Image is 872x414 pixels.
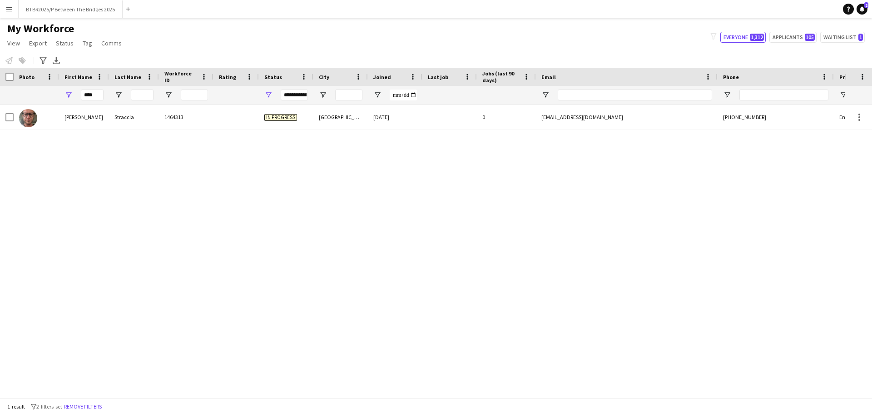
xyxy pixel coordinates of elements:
span: Comms [101,39,122,47]
span: 105 [805,34,815,41]
span: Rating [219,74,236,80]
button: Open Filter Menu [839,91,847,99]
button: Applicants105 [769,32,817,43]
input: Phone Filter Input [739,90,828,100]
span: Export [29,39,47,47]
span: Last job [428,74,448,80]
span: 1,312 [750,34,764,41]
app-action-btn: Export XLSX [51,55,62,66]
span: Status [56,39,74,47]
img: Alessandro Straccia [19,109,37,127]
input: First Name Filter Input [81,90,104,100]
div: [DATE] [368,105,422,130]
div: 0 [477,105,536,130]
button: BTBR2025/P Between The Bridges 2025 [19,0,123,18]
span: Tag [83,39,92,47]
div: Straccia [109,105,159,130]
span: Last Name [114,74,141,80]
button: Open Filter Menu [164,91,173,99]
div: 1464313 [159,105,213,130]
span: Photo [19,74,35,80]
span: Phone [723,74,739,80]
input: Workforce ID Filter Input [181,90,208,100]
button: Waiting list1 [820,32,865,43]
span: Status [264,74,282,80]
div: [PERSON_NAME] [59,105,109,130]
input: Last Name Filter Input [131,90,154,100]
a: Tag [79,37,96,49]
button: Remove filters [62,402,104,412]
button: Open Filter Menu [541,91,550,99]
input: Email Filter Input [558,90,712,100]
span: Email [541,74,556,80]
div: [PHONE_NUMBER] [718,105,834,130]
a: View [4,37,24,49]
span: 2 [864,2,868,8]
div: [GEOGRAPHIC_DATA] [313,105,368,130]
a: 2 [857,4,867,15]
button: Open Filter Menu [264,91,272,99]
div: [EMAIL_ADDRESS][DOMAIN_NAME] [536,105,718,130]
a: Comms [98,37,125,49]
span: View [7,39,20,47]
button: Open Filter Menu [114,91,123,99]
span: First Name [64,74,92,80]
span: In progress [264,114,297,121]
button: Open Filter Menu [373,91,381,99]
span: My Workforce [7,22,74,35]
button: Open Filter Menu [319,91,327,99]
button: Open Filter Menu [723,91,731,99]
app-action-btn: Advanced filters [38,55,49,66]
span: Joined [373,74,391,80]
span: Workforce ID [164,70,197,84]
span: 1 [858,34,863,41]
button: Open Filter Menu [64,91,73,99]
input: City Filter Input [335,90,362,100]
button: Everyone1,312 [720,32,766,43]
a: Status [52,37,77,49]
span: Profile [839,74,857,80]
span: Jobs (last 90 days) [482,70,520,84]
span: 2 filters set [36,403,62,410]
input: Joined Filter Input [390,90,417,100]
span: City [319,74,329,80]
a: Export [25,37,50,49]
